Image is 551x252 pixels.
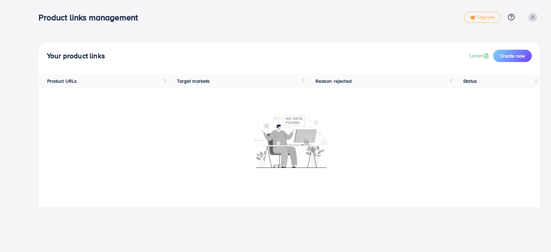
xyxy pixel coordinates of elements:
h4: Your product links [47,52,105,60]
span: Status [463,78,477,84]
h3: Product links management [39,12,143,22]
span: Product URLs [47,78,77,84]
span: Target markets [177,78,210,84]
img: tick [470,15,476,20]
span: Create new [500,52,525,59]
span: Upgrade [470,15,495,20]
img: No account [252,114,327,168]
button: Create new [493,50,532,62]
a: Learn [469,52,490,60]
span: Reason rejected [315,78,352,84]
a: tickUpgrade [464,12,500,23]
